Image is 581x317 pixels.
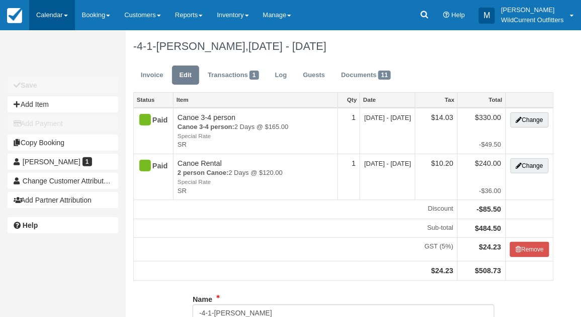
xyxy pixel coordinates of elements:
span: Help [452,11,465,19]
button: Add Partner Attribution [8,192,118,208]
td: Canoe Rental [174,154,338,200]
a: Help [8,217,118,233]
strong: -$85.50 [477,205,502,213]
div: M [479,8,495,24]
em: Sub-total [138,223,453,233]
em: -$49.50 [462,140,501,150]
span: [DATE] - [DATE] [364,160,411,167]
a: Guests [295,66,333,85]
div: Paid [138,112,160,129]
a: Total [458,93,505,107]
a: Log [268,66,295,85]
a: Edit [172,66,199,85]
b: Help [23,221,38,229]
strong: $484.50 [475,224,502,232]
strong: $24.23 [479,243,502,251]
img: checkfront-main-nav-mini-logo.png [7,8,22,23]
button: Copy Booking [8,135,118,151]
em: Special Rate [178,178,334,186]
td: $330.00 [458,108,506,154]
div: Paid [138,158,160,174]
em: SR [178,186,334,196]
label: Name [193,291,212,305]
a: Qty [338,93,360,107]
button: Add Item [8,96,118,112]
td: 1 [338,154,360,200]
h1: -4-1-[PERSON_NAME], [133,40,554,52]
td: Canoe 3-4 person [174,108,338,154]
em: 2 Days @ $165.00 [178,122,334,140]
em: GST (5%) [138,242,453,251]
a: Status [134,93,173,107]
button: Save [8,77,118,93]
em: SR [178,140,334,150]
a: [PERSON_NAME] 1 [8,154,118,170]
a: Transactions1 [200,66,267,85]
a: Date [360,93,415,107]
i: Help [443,12,450,19]
td: 1 [338,108,360,154]
span: 1 [82,157,92,166]
em: Special Rate [178,132,334,141]
span: 11 [378,71,391,80]
em: Discount [138,204,453,214]
button: Change Customer Attribution [8,173,118,189]
b: Save [21,81,37,89]
span: [DATE] - [DATE] [248,40,326,52]
strong: $508.73 [475,267,502,275]
button: Remove [510,242,550,257]
em: 2 Days @ $120.00 [178,168,334,186]
td: $10.20 [416,154,458,200]
em: -$36.00 [462,186,501,196]
p: [PERSON_NAME] [501,5,564,15]
p: WildCurrent Outfitters [501,15,564,25]
span: Change Customer Attribution [23,177,113,185]
a: Tax [416,93,457,107]
strong: Canoe 3-4 person [178,123,234,131]
span: [PERSON_NAME] [23,158,80,166]
button: Change [511,112,549,128]
a: Invoice [133,66,171,85]
button: Change [511,158,549,173]
button: Add Payment [8,115,118,132]
span: 1 [250,71,259,80]
strong: 2 person Canoe [178,169,229,176]
td: $240.00 [458,154,506,200]
a: Item [174,93,338,107]
a: Documents11 [334,66,398,85]
strong: $24.23 [431,267,453,275]
td: $14.03 [416,108,458,154]
span: [DATE] - [DATE] [364,114,411,121]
